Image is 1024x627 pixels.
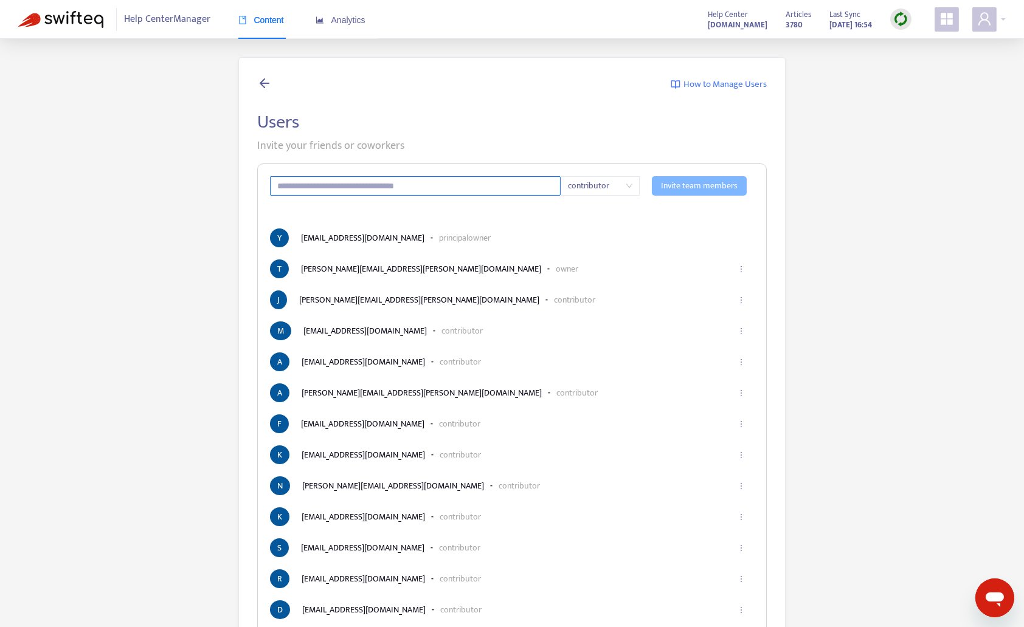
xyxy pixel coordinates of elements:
iframe: メッセージングウィンドウを開くボタン [975,578,1014,617]
span: area-chart [316,16,324,24]
span: book [238,16,247,24]
li: [PERSON_NAME][EMAIL_ADDRESS][PERSON_NAME][DOMAIN_NAME] [270,259,754,278]
p: contributor [556,386,598,399]
button: ellipsis [731,442,750,468]
button: ellipsis [731,566,750,592]
b: - [431,355,434,368]
p: contributor [440,448,481,461]
button: ellipsis [731,256,750,283]
p: contributor [439,541,480,554]
button: ellipsis [731,411,750,437]
p: contributor [440,355,481,368]
button: ellipsis [731,504,750,530]
b: - [432,603,434,616]
p: contributor [441,324,483,337]
span: ellipsis [737,513,746,521]
button: Invite team members [652,176,747,196]
li: [EMAIL_ADDRESS][DOMAIN_NAME] [270,228,754,247]
span: R [270,569,289,588]
span: user [977,12,992,26]
span: Analytics [316,15,365,25]
span: A [270,352,289,371]
img: sync.dc5367851b00ba804db3.png [893,12,908,27]
span: ellipsis [737,420,746,428]
p: contributor [440,603,482,616]
span: ellipsis [737,482,746,490]
b: - [431,572,434,585]
p: Invite your friends or coworkers [257,138,767,154]
button: ellipsis [731,597,750,623]
span: ellipsis [737,544,746,552]
span: appstore [939,12,954,26]
span: ellipsis [737,575,746,583]
span: T [270,259,289,278]
li: [EMAIL_ADDRESS][DOMAIN_NAME] [270,507,754,526]
p: owner [556,262,578,275]
b: - [548,386,550,399]
span: contributor [568,177,632,195]
li: [PERSON_NAME][EMAIL_ADDRESS][PERSON_NAME][DOMAIN_NAME] [270,290,754,309]
li: [PERSON_NAME][EMAIL_ADDRESS][DOMAIN_NAME] [270,476,754,495]
p: contributor [440,572,481,585]
p: contributor [440,510,481,523]
span: Y [270,228,289,247]
b: - [431,541,433,554]
b: - [431,448,434,461]
span: S [270,538,289,557]
a: [DOMAIN_NAME] [708,18,767,32]
button: ellipsis [731,535,750,561]
button: ellipsis [731,473,750,499]
b: - [545,293,548,306]
b: - [490,479,493,492]
button: ellipsis [731,318,750,344]
b: - [433,324,435,337]
p: contributor [499,479,540,492]
span: Last Sync [829,8,860,21]
span: K [270,507,289,526]
p: principal owner [439,231,491,244]
span: ellipsis [737,451,746,459]
img: Swifteq [18,11,103,28]
li: [EMAIL_ADDRESS][DOMAIN_NAME] [270,600,754,619]
span: K [270,445,289,464]
span: D [270,600,290,619]
b: - [431,231,433,244]
span: M [270,321,291,340]
b: - [547,262,550,275]
li: [EMAIL_ADDRESS][DOMAIN_NAME] [270,569,754,588]
b: - [431,417,433,430]
strong: [DATE] 16:54 [829,18,872,32]
span: ellipsis [737,358,746,366]
span: ellipsis [737,606,746,614]
button: ellipsis [731,287,750,313]
b: - [431,510,434,523]
li: [PERSON_NAME][EMAIL_ADDRESS][PERSON_NAME][DOMAIN_NAME] [270,383,754,402]
span: ellipsis [737,265,746,273]
p: contributor [439,417,480,430]
span: ellipsis [737,389,746,397]
span: Articles [786,8,811,21]
li: [EMAIL_ADDRESS][DOMAIN_NAME] [270,538,754,557]
a: How to Manage Users [671,76,767,93]
li: [EMAIL_ADDRESS][DOMAIN_NAME] [270,352,754,371]
img: image-link [671,80,680,89]
span: Help Center [708,8,748,21]
span: ellipsis [737,327,746,335]
li: [EMAIL_ADDRESS][DOMAIN_NAME] [270,321,754,340]
span: ellipsis [737,296,746,304]
strong: 3780 [786,18,803,32]
span: Content [238,15,284,25]
li: [EMAIL_ADDRESS][DOMAIN_NAME] [270,414,754,433]
button: ellipsis [731,349,750,375]
span: J [270,290,287,309]
span: F [270,414,289,433]
span: A [270,383,289,402]
p: contributor [554,293,595,306]
span: Help Center Manager [125,8,211,31]
li: [EMAIL_ADDRESS][DOMAIN_NAME] [270,445,754,464]
span: How to Manage Users [683,78,767,92]
span: N [270,476,290,495]
button: ellipsis [731,380,750,406]
h2: Users [257,111,767,133]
